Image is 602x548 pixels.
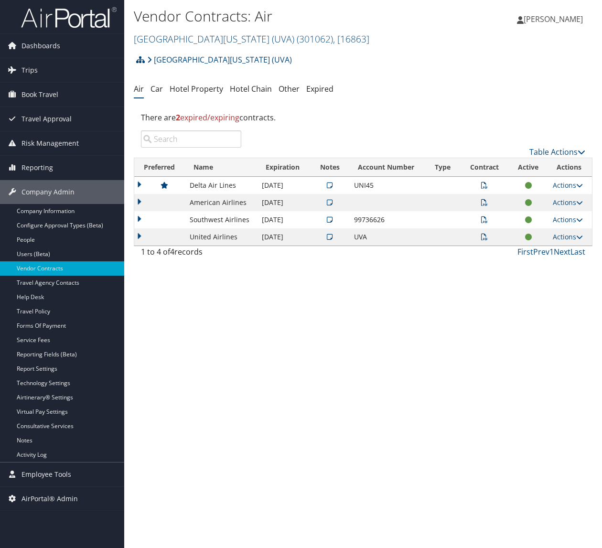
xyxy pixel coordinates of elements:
[141,130,241,148] input: Search
[257,194,311,211] td: [DATE]
[141,246,241,262] div: 1 to 4 of records
[548,158,592,177] th: Actions
[461,158,508,177] th: Contract: activate to sort column ascending
[257,158,311,177] th: Expiration: activate to sort column ascending
[21,156,53,180] span: Reporting
[21,131,79,155] span: Risk Management
[185,194,258,211] td: American Airlines
[170,84,223,94] a: Hotel Property
[517,247,533,257] a: First
[257,228,311,246] td: [DATE]
[517,5,592,33] a: [PERSON_NAME]
[306,84,333,94] a: Expired
[529,147,585,157] a: Table Actions
[553,215,583,224] a: Actions
[297,32,333,45] span: ( 301062 )
[134,84,144,94] a: Air
[21,83,58,107] span: Book Travel
[549,247,554,257] a: 1
[553,232,583,241] a: Actions
[21,107,72,131] span: Travel Approval
[176,112,239,123] span: expired/expiring
[134,105,592,130] div: There are contracts.
[257,177,311,194] td: [DATE]
[553,181,583,190] a: Actions
[21,180,75,204] span: Company Admin
[21,58,38,82] span: Trips
[170,247,174,257] span: 4
[508,158,548,177] th: Active: activate to sort column ascending
[257,211,311,228] td: [DATE]
[150,84,163,94] a: Car
[570,247,585,257] a: Last
[311,158,349,177] th: Notes: activate to sort column ascending
[21,34,60,58] span: Dashboards
[349,228,426,246] td: UVA
[185,228,258,246] td: United Airlines
[176,112,180,123] strong: 2
[554,247,570,257] a: Next
[333,32,369,45] span: , [ 16863 ]
[185,177,258,194] td: Delta Air Lines
[533,247,549,257] a: Prev
[279,84,300,94] a: Other
[185,211,258,228] td: Southwest Airlines
[524,14,583,24] span: [PERSON_NAME]
[349,211,426,228] td: 99736626
[21,462,71,486] span: Employee Tools
[349,158,426,177] th: Account Number: activate to sort column ascending
[134,158,185,177] th: Preferred: activate to sort column ascending
[185,158,258,177] th: Name: activate to sort column ascending
[21,487,78,511] span: AirPortal® Admin
[553,198,583,207] a: Actions
[134,6,440,26] h1: Vendor Contracts: Air
[349,177,426,194] td: UNI45
[426,158,461,177] th: Type: activate to sort column ascending
[134,32,369,45] a: [GEOGRAPHIC_DATA][US_STATE] (UVA)
[147,50,292,69] a: [GEOGRAPHIC_DATA][US_STATE] (UVA)
[21,6,117,29] img: airportal-logo.png
[230,84,272,94] a: Hotel Chain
